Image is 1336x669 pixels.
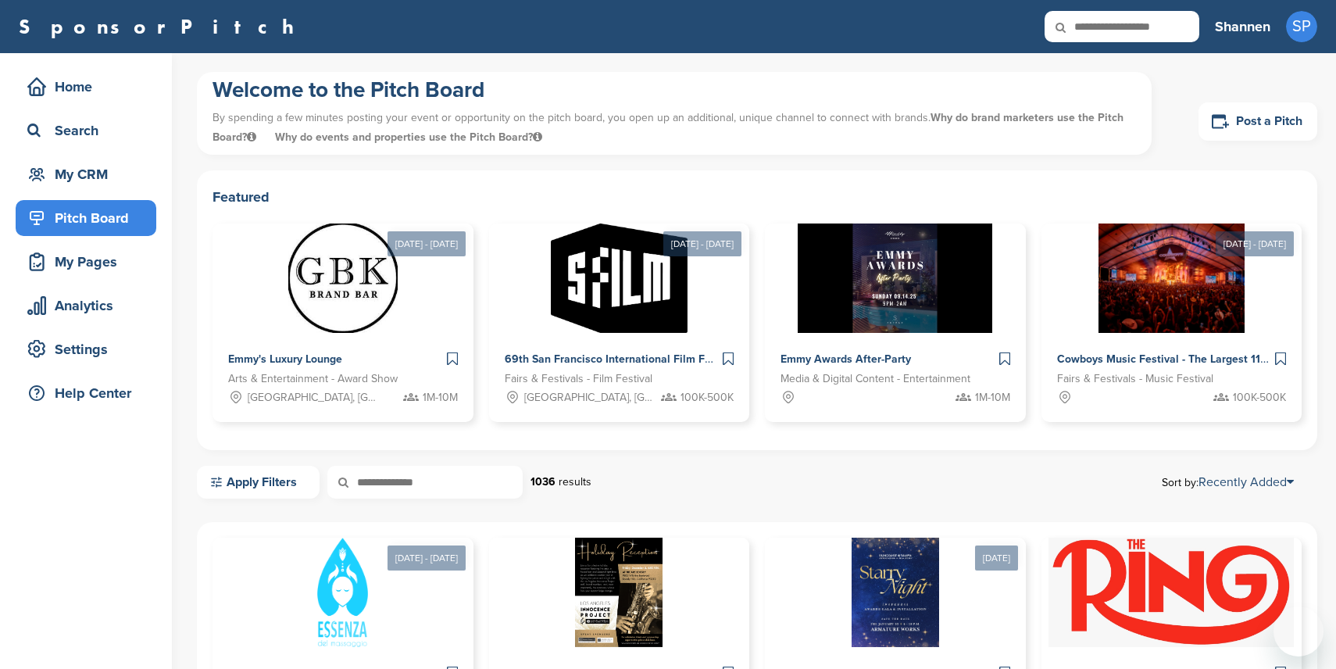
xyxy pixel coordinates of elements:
strong: 1036 [530,475,555,488]
div: [DATE] - [DATE] [388,231,466,256]
a: My Pages [16,244,156,280]
span: Media & Digital Content - Entertainment [781,370,970,388]
div: My Pages [23,248,156,276]
a: Search [16,113,156,148]
a: Analytics [16,288,156,324]
div: [DATE] - [DATE] [1216,231,1294,256]
a: Apply Filters [197,466,320,499]
span: 100K-500K [1233,389,1286,406]
h2: Featured [213,186,1302,208]
img: Sponsorpitch & [317,538,368,647]
div: Home [23,73,156,101]
img: Sponsorpitch & [575,538,663,647]
a: Home [16,69,156,105]
h3: Shannen [1215,16,1270,38]
a: [DATE] - [DATE] Sponsorpitch & Emmy's Luxury Lounge Arts & Entertainment - Award Show [GEOGRAPHIC... [213,199,473,422]
div: Search [23,116,156,145]
h1: Welcome to the Pitch Board [213,76,1136,104]
span: Arts & Entertainment - Award Show [228,370,398,388]
iframe: Button to launch messaging window [1273,606,1323,656]
div: [DATE] [975,546,1018,571]
span: Fairs & Festivals - Music Festival [1057,370,1213,388]
a: Recently Added [1198,474,1294,490]
a: Sponsorpitch & Emmy Awards After-Party Media & Digital Content - Entertainment 1M-10M [765,224,1026,422]
span: results [559,475,591,488]
div: Settings [23,335,156,363]
span: 1M-10M [423,389,458,406]
div: [DATE] - [DATE] [663,231,741,256]
img: Sponsorpitch & [798,224,992,333]
span: Fairs & Festivals - Film Festival [505,370,652,388]
span: 100K-500K [681,389,734,406]
span: SP [1286,11,1317,42]
a: Shannen [1215,9,1270,44]
div: [DATE] - [DATE] [388,546,466,571]
span: 1M-10M [975,389,1010,406]
a: [DATE] - [DATE] Sponsorpitch & 69th San Francisco International Film Festival Fairs & Festivals -... [489,199,750,422]
div: Analytics [23,292,156,320]
a: My CRM [16,156,156,192]
a: Help Center [16,375,156,411]
img: Sponsorpitch & [288,224,398,333]
a: Post a Pitch [1198,102,1317,141]
span: 69th San Francisco International Film Festival [505,352,738,366]
img: Sponsorpitch & [852,538,939,647]
div: Help Center [23,379,156,407]
a: Pitch Board [16,200,156,236]
span: Sort by: [1162,476,1294,488]
a: Settings [16,331,156,367]
a: [DATE] - [DATE] Sponsorpitch & Cowboys Music Festival - The Largest 11 Day Music Festival in [GEO... [1041,199,1302,422]
span: Why do events and properties use the Pitch Board? [275,131,542,144]
span: Emmy Awards After-Party [781,352,911,366]
div: My CRM [23,160,156,188]
span: [GEOGRAPHIC_DATA], [GEOGRAPHIC_DATA] [248,389,377,406]
div: Pitch Board [23,204,156,232]
span: [GEOGRAPHIC_DATA], [GEOGRAPHIC_DATA] [524,389,654,406]
p: By spending a few minutes posting your event or opportunity on the pitch board, you open up an ad... [213,104,1136,151]
span: Emmy's Luxury Lounge [228,352,342,366]
a: SponsorPitch [19,16,304,37]
img: Sponsorpitch & [1048,538,1294,647]
img: Sponsorpitch & [551,224,688,333]
img: Sponsorpitch & [1098,224,1245,333]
